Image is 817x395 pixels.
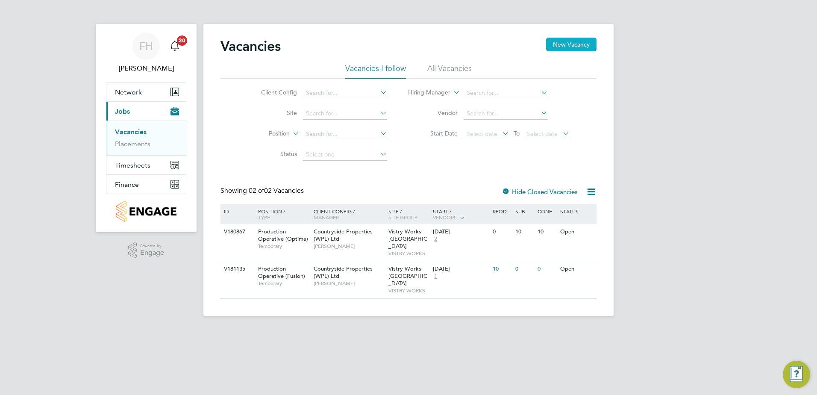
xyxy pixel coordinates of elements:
span: Select date [467,130,497,138]
span: Engage [140,249,164,256]
a: Vacancies [115,128,147,136]
div: Reqd [491,204,513,218]
span: Type [258,214,270,221]
span: Fidel Hill [106,63,186,74]
div: 10 [513,224,535,240]
div: ID [222,204,252,218]
div: Start / [431,204,491,225]
input: Search for... [464,108,548,120]
span: Timesheets [115,161,150,169]
span: Temporary [258,243,309,250]
button: New Vacancy [546,38,597,51]
nav: Main navigation [96,24,197,232]
span: Finance [115,180,139,189]
button: Engage Resource Center [783,361,810,388]
a: Powered byEngage [128,242,165,259]
input: Search for... [303,128,387,140]
label: Start Date [408,130,458,137]
input: Search for... [303,108,387,120]
span: Jobs [115,107,130,115]
span: To [511,128,522,139]
span: Manager [314,214,339,221]
div: Position / [252,204,312,224]
button: Jobs [106,102,186,121]
a: Placements [115,140,150,148]
label: Status [248,150,297,158]
div: Status [558,204,595,218]
div: 10 [535,224,558,240]
div: Open [558,261,595,277]
div: Conf [535,204,558,218]
a: FH[PERSON_NAME] [106,32,186,74]
span: 2 [433,236,438,243]
span: VISTRY WORKS [388,287,429,294]
div: [DATE] [433,265,488,273]
button: Network [106,83,186,101]
div: 0 [491,224,513,240]
span: Vistry Works [GEOGRAPHIC_DATA] [388,265,427,287]
span: Powered by [140,242,164,250]
span: 1 [433,273,438,280]
input: Search for... [303,87,387,99]
div: Site / [386,204,431,224]
div: Jobs [106,121,186,155]
span: Temporary [258,280,309,287]
div: 0 [513,261,535,277]
label: Vendor [408,109,458,117]
span: Site Group [388,214,417,221]
input: Search for... [464,87,548,99]
label: Client Config [248,88,297,96]
span: 20 [177,35,187,46]
input: Select one [303,149,387,161]
span: Countryside Properties (WPL) Ltd [314,265,373,280]
span: [PERSON_NAME] [314,243,384,250]
label: Hiring Manager [401,88,450,97]
div: 0 [535,261,558,277]
div: Showing [220,186,306,195]
button: Finance [106,175,186,194]
span: Countryside Properties (WPL) Ltd [314,228,373,242]
button: Timesheets [106,156,186,174]
div: V180867 [222,224,252,240]
li: Vacancies I follow [345,63,406,79]
span: Vendors [433,214,457,221]
span: Select date [527,130,558,138]
label: Site [248,109,297,117]
span: 02 of [249,186,264,195]
h2: Vacancies [220,38,281,55]
a: Go to home page [106,201,186,222]
div: [DATE] [433,228,488,236]
li: All Vacancies [427,63,472,79]
span: FH [139,41,153,52]
label: Position [241,130,290,138]
span: [PERSON_NAME] [314,280,384,287]
label: Hide Closed Vacancies [502,188,578,196]
span: Vistry Works [GEOGRAPHIC_DATA] [388,228,427,250]
span: Network [115,88,142,96]
img: countryside-properties-logo-retina.png [116,201,176,222]
a: 20 [166,32,183,60]
span: 02 Vacancies [249,186,304,195]
div: V181135 [222,261,252,277]
span: Production Operative (Optima) [258,228,308,242]
div: Open [558,224,595,240]
span: Production Operative (Fusion) [258,265,305,280]
div: Client Config / [312,204,386,224]
div: 10 [491,261,513,277]
div: Sub [513,204,535,218]
span: VISTRY WORKS [388,250,429,257]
